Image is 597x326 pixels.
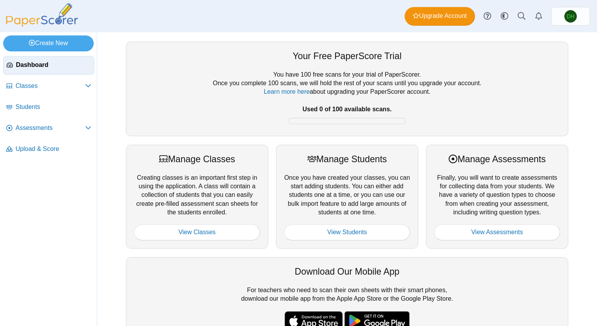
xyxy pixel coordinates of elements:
[3,119,94,138] a: Assessments
[134,50,560,62] div: Your Free PaperScore Trial
[302,106,391,112] b: Used 0 of 100 available scans.
[126,145,268,249] div: Creating classes is an important first step in using the application. A class will contain a coll...
[567,14,574,19] span: Dealila Huskey
[3,98,94,117] a: Students
[16,82,85,90] span: Classes
[134,153,260,165] div: Manage Classes
[413,12,467,20] span: Upgrade Account
[434,153,560,165] div: Manage Assessments
[3,3,81,27] img: PaperScorer
[3,140,94,159] a: Upload & Score
[134,70,560,128] div: You have 100 free scans for your trial of PaperScorer. Once you complete 100 scans, we will hold ...
[551,7,590,26] a: Dealila Huskey
[3,77,94,96] a: Classes
[284,224,410,240] a: View Students
[16,61,91,69] span: Dashboard
[3,35,94,51] a: Create New
[3,21,81,28] a: PaperScorer
[434,224,560,240] a: View Assessments
[564,10,577,23] span: Dealila Huskey
[264,88,310,95] a: Learn more here
[134,224,260,240] a: View Classes
[3,56,94,75] a: Dashboard
[16,103,91,111] span: Students
[426,145,568,249] div: Finally, you will want to create assessments for collecting data from your students. We have a va...
[276,145,418,249] div: Once you have created your classes, you can start adding students. You can either add students on...
[16,124,85,132] span: Assessments
[134,265,560,278] div: Download Our Mobile App
[405,7,475,26] a: Upgrade Account
[284,153,410,165] div: Manage Students
[530,8,547,25] a: Alerts
[16,145,91,153] span: Upload & Score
